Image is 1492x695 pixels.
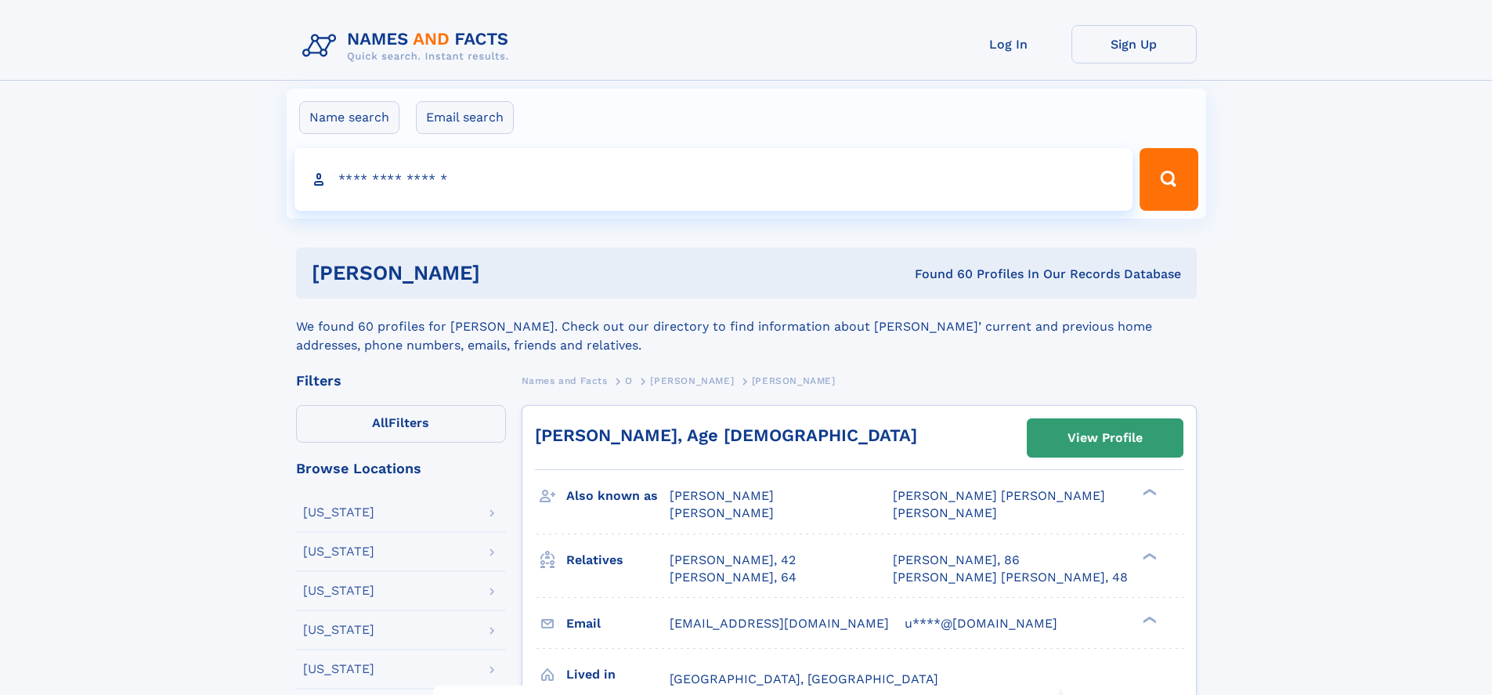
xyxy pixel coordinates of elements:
a: Names and Facts [522,371,608,390]
h3: Lived in [566,661,670,688]
div: [US_STATE] [303,585,374,597]
span: O [625,375,633,386]
span: [EMAIL_ADDRESS][DOMAIN_NAME] [670,616,889,631]
label: Email search [416,101,514,134]
h3: Also known as [566,483,670,509]
label: Name search [299,101,399,134]
a: [PERSON_NAME] [PERSON_NAME], 48 [893,569,1128,586]
div: ❯ [1139,551,1158,561]
div: [US_STATE] [303,506,374,519]
label: Filters [296,405,506,443]
button: Search Button [1140,148,1198,211]
h3: Email [566,610,670,637]
span: [PERSON_NAME] [893,505,997,520]
div: ❯ [1139,487,1158,498]
span: [PERSON_NAME] [PERSON_NAME] [893,488,1105,503]
h1: [PERSON_NAME] [312,263,698,283]
div: View Profile [1068,420,1143,456]
a: [PERSON_NAME], Age [DEMOGRAPHIC_DATA] [535,425,917,445]
span: [PERSON_NAME] [670,505,774,520]
img: Logo Names and Facts [296,25,522,67]
div: Browse Locations [296,462,506,476]
a: [PERSON_NAME] [650,371,734,390]
div: [US_STATE] [303,545,374,558]
span: All [372,415,388,430]
span: [GEOGRAPHIC_DATA], [GEOGRAPHIC_DATA] [670,671,938,686]
div: [US_STATE] [303,624,374,636]
a: O [625,371,633,390]
a: Log In [946,25,1071,63]
div: Filters [296,374,506,388]
div: [US_STATE] [303,663,374,675]
span: [PERSON_NAME] [650,375,734,386]
input: search input [294,148,1133,211]
span: [PERSON_NAME] [670,488,774,503]
a: [PERSON_NAME], 64 [670,569,797,586]
span: [PERSON_NAME] [752,375,836,386]
div: We found 60 profiles for [PERSON_NAME]. Check out our directory to find information about [PERSON... [296,299,1197,355]
a: [PERSON_NAME], 42 [670,552,796,569]
div: Found 60 Profiles In Our Records Database [697,266,1181,283]
a: View Profile [1028,419,1183,457]
h3: Relatives [566,547,670,574]
div: ❯ [1139,614,1158,624]
a: [PERSON_NAME], 86 [893,552,1020,569]
a: Sign Up [1071,25,1197,63]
